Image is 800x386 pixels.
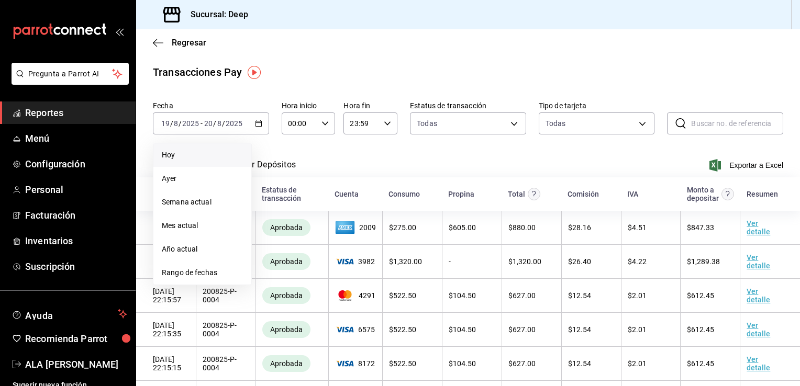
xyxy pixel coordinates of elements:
span: $ 4.51 [628,223,647,232]
label: Estatus de transacción [410,102,526,109]
span: Aprobada [266,291,307,300]
span: Pregunta a Parrot AI [28,69,113,80]
div: Transacciones cobradas de manera exitosa. [262,321,310,338]
img: Tooltip marker [248,66,261,79]
span: ALA [PERSON_NAME] [25,357,127,371]
input: ---- [225,119,243,128]
span: Mes actual [162,220,243,231]
span: $ 612.45 [687,325,714,334]
span: 4291 [335,290,376,301]
td: [DATE] 22:15:35 [136,313,196,347]
div: Comisión [568,190,599,198]
span: 3982 [335,257,376,266]
a: Ver detalle [747,253,770,270]
h3: Sucursal: Deep [182,8,248,21]
span: Todas [417,118,437,129]
span: / [179,119,182,128]
input: -- [173,119,179,128]
label: Hora inicio [282,102,336,109]
span: $ 28.16 [568,223,591,232]
td: [DATE] 22:24:03 [136,245,196,279]
span: $ 627.00 [508,325,536,334]
label: Hora fin [343,102,397,109]
span: $ 1,289.38 [687,257,720,266]
span: $ 12.54 [568,325,591,334]
span: Año actual [162,244,243,255]
span: $ 1,320.00 [389,257,422,266]
span: 6575 [335,325,376,334]
span: 8172 [335,359,376,368]
button: Exportar a Excel [712,159,783,172]
div: Resumen [747,190,778,198]
td: 200825-P-0004 [196,279,255,313]
span: $ 522.50 [389,359,416,368]
input: -- [217,119,222,128]
span: / [170,119,173,128]
span: $ 627.00 [508,291,536,300]
span: $ 4.22 [628,257,647,266]
span: Aprobada [266,223,307,232]
a: Pregunta a Parrot AI [7,76,129,87]
a: Ver detalle [747,287,770,304]
span: $ 2.01 [628,291,647,300]
span: $ 605.00 [449,223,476,232]
div: Todas [546,118,566,129]
span: Ayuda [25,308,114,320]
span: Aprobada [266,325,307,334]
td: 200825-P-0004 [196,313,255,347]
div: Monto a depositar [687,186,719,202]
span: Hoy [162,150,243,161]
label: Tipo de tarjeta [539,102,655,109]
td: - [442,245,502,279]
span: $ 1,320.00 [508,257,541,266]
span: $ 275.00 [389,223,416,232]
span: $ 2.01 [628,359,647,368]
button: open_drawer_menu [115,27,124,36]
span: Facturación [25,208,127,222]
button: Ver Depósitos [242,160,296,177]
span: Suscripción [25,259,127,274]
span: $ 522.50 [389,325,416,334]
a: Ver detalle [747,321,770,338]
span: / [222,119,225,128]
span: $ 104.50 [449,291,476,300]
button: Pregunta a Parrot AI [12,63,129,85]
span: $ 104.50 [449,359,476,368]
input: -- [204,119,213,128]
span: Aprobada [266,257,307,266]
td: 200825-P-0004 [196,347,255,381]
span: - [201,119,203,128]
a: Ver detalle [747,355,770,372]
span: 2009 [335,219,376,236]
span: $ 12.54 [568,359,591,368]
span: $ 26.40 [568,257,591,266]
span: Ayer [162,173,243,184]
label: Fecha [153,102,269,109]
td: [DATE] 22:15:57 [136,279,196,313]
span: $ 612.45 [687,359,714,368]
div: Total [508,190,525,198]
button: Regresar [153,38,206,48]
span: $ 12.54 [568,291,591,300]
td: [DATE] 22:24:38 [136,211,196,245]
span: Reportes [25,106,127,120]
span: Menú [25,131,127,145]
div: Propina [448,190,474,198]
div: Transacciones cobradas de manera exitosa. [262,253,310,270]
div: IVA [627,190,638,198]
input: Buscar no. de referencia [691,113,783,134]
span: / [213,119,216,128]
span: Inventarios [25,234,127,248]
span: Personal [25,183,127,197]
a: Ver detalle [747,219,770,236]
span: $ 847.33 [687,223,714,232]
div: Cuenta [335,190,359,198]
svg: Este monto equivale al total pagado por el comensal antes de aplicar Comisión e IVA. [528,188,540,200]
input: ---- [182,119,199,128]
div: Transacciones Pay [153,64,242,80]
div: Transacciones cobradas de manera exitosa. [262,287,310,304]
div: Transacciones cobradas de manera exitosa. [262,219,310,236]
span: $ 627.00 [508,359,536,368]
